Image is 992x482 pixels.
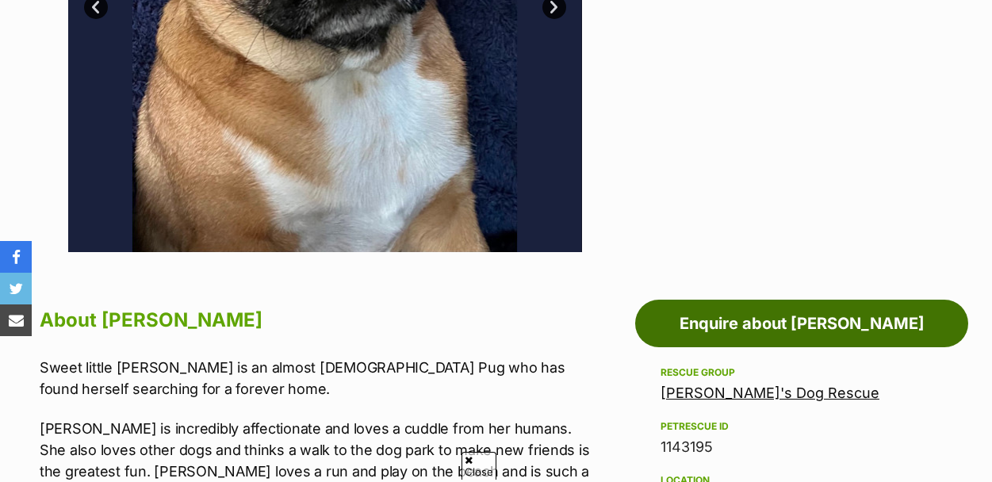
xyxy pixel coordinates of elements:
div: PetRescue ID [661,420,943,433]
h2: About [PERSON_NAME] [40,303,591,338]
div: Rescue group [661,366,943,379]
a: [PERSON_NAME]'s Dog Rescue [661,384,879,401]
div: 1143195 [661,436,943,458]
p: Sweet little [PERSON_NAME] is an almost [DEMOGRAPHIC_DATA] Pug who has found herself searching fo... [40,357,591,400]
span: Close [462,452,496,480]
a: Enquire about [PERSON_NAME] [635,300,968,347]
